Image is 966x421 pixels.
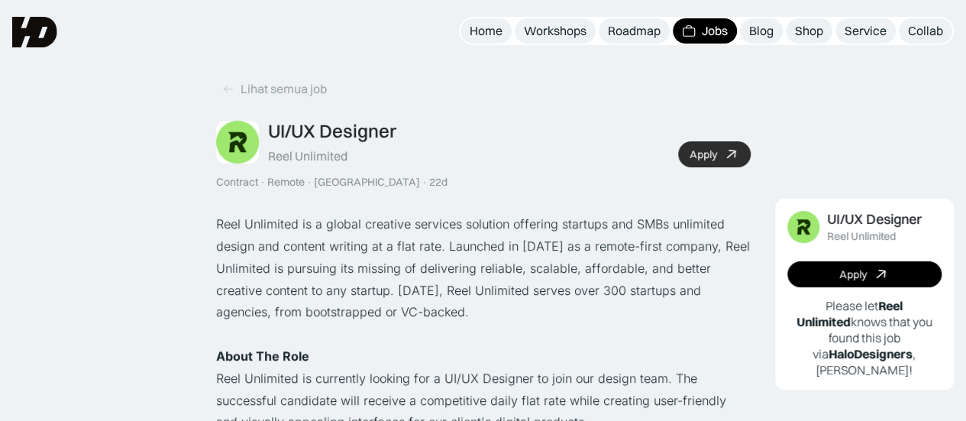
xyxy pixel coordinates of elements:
div: · [422,176,428,189]
div: Apply [839,268,867,281]
a: Workshops [515,18,596,44]
div: · [260,176,266,189]
p: ‍ [216,323,751,345]
div: UI/UX Designer [827,212,922,228]
a: Service [835,18,896,44]
a: Blog [740,18,783,44]
div: Jobs [702,23,728,39]
div: Shop [795,23,823,39]
a: Jobs [673,18,737,44]
p: Reel Unlimited is a global creative services solution offering startups and SMBs unlimited design... [216,213,751,323]
div: [GEOGRAPHIC_DATA] [314,176,420,189]
p: ‍ ‍ [216,345,751,368]
div: Roadmap [608,23,661,39]
div: Apply [690,148,717,161]
a: Lihat semua job [216,76,333,102]
a: Roadmap [599,18,670,44]
div: Contract [216,176,258,189]
a: Shop [786,18,832,44]
div: Reel Unlimited [268,148,347,164]
div: Remote [267,176,305,189]
div: Lihat semua job [241,81,327,97]
img: Job Image [216,121,259,164]
b: HaloDesigners [829,346,913,361]
strong: About The Role [216,348,309,364]
img: Job Image [787,211,819,243]
div: Collab [908,23,943,39]
b: Reel Unlimited [796,298,903,329]
div: · [306,176,312,189]
a: Collab [899,18,952,44]
div: Blog [749,23,774,39]
div: Reel Unlimited [827,230,896,243]
div: Service [845,23,887,39]
div: UI/UX Designer [268,120,396,142]
div: Workshops [524,23,586,39]
a: Home [460,18,512,44]
a: Apply [787,261,942,287]
div: Home [470,23,502,39]
a: Apply [678,141,751,167]
div: 22d [429,176,447,189]
p: Please let knows that you found this job via , [PERSON_NAME]! [787,298,942,377]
